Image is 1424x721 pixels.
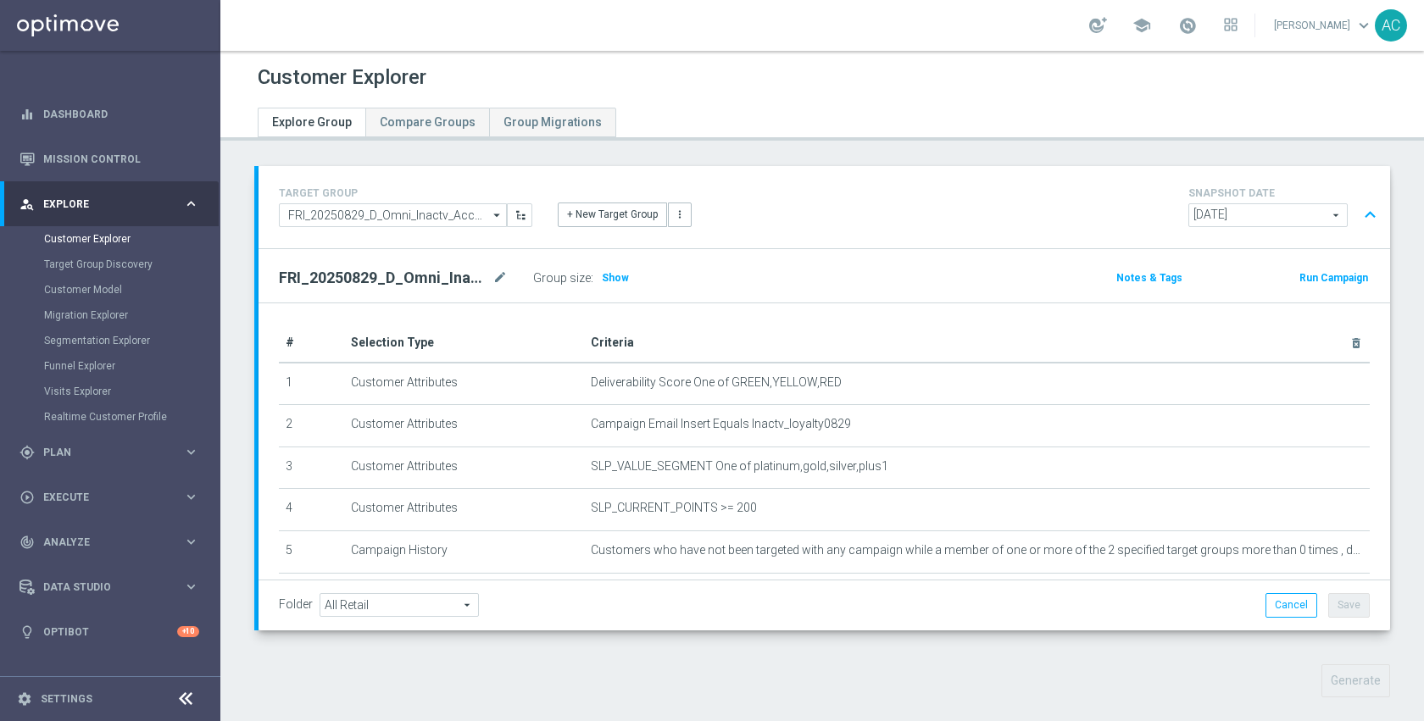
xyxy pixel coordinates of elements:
[19,153,200,166] div: Mission Control
[19,445,183,460] div: Plan
[591,501,757,515] span: SLP_CURRENT_POINTS >= 200
[43,609,177,654] a: Optibot
[44,359,176,373] a: Funnel Explorer
[19,625,200,639] button: lightbulb Optibot +10
[591,543,1363,557] span: Customers who have not been targeted with any campaign while a member of one or more of the 2 spe...
[1265,593,1317,617] button: Cancel
[272,115,352,129] span: Explore Group
[183,489,199,505] i: keyboard_arrow_right
[492,268,508,288] i: mode_edit
[1358,199,1382,231] button: expand_less
[19,624,35,640] i: lightbulb
[344,324,584,363] th: Selection Type
[1115,269,1184,287] button: Notes & Tags
[344,363,584,405] td: Customer Attributes
[177,626,199,637] div: +10
[44,404,219,430] div: Realtime Customer Profile
[279,446,344,489] td: 3
[19,445,35,460] i: gps_fixed
[344,530,584,573] td: Campaign History
[19,197,35,212] i: person_search
[1272,13,1375,38] a: [PERSON_NAME]keyboard_arrow_down
[1349,336,1363,350] i: delete_forever
[344,405,584,447] td: Customer Attributes
[183,444,199,460] i: keyboard_arrow_right
[44,410,176,424] a: Realtime Customer Profile
[43,199,183,209] span: Explore
[44,258,176,271] a: Target Group Discovery
[44,252,219,277] div: Target Group Discovery
[591,417,851,431] span: Campaign Email Insert Equals Inactv_loyalty0829
[19,107,35,122] i: equalizer
[591,459,888,474] span: SLP_VALUE_SEGMENT One of platinum,gold,silver,plus1
[41,694,92,704] a: Settings
[1328,593,1370,617] button: Save
[602,272,629,284] span: Show
[279,530,344,573] td: 5
[279,597,313,612] label: Folder
[19,446,200,459] button: gps_fixed Plan keyboard_arrow_right
[19,609,199,654] div: Optibot
[44,385,176,398] a: Visits Explorer
[17,691,32,707] i: settings
[258,108,616,137] ul: Tabs
[19,197,200,211] button: person_search Explore keyboard_arrow_right
[19,108,200,121] button: equalizer Dashboard
[19,535,35,550] i: track_changes
[183,196,199,212] i: keyboard_arrow_right
[1375,9,1407,42] div: AC
[279,363,344,405] td: 1
[43,92,199,136] a: Dashboard
[19,490,183,505] div: Execute
[44,302,219,328] div: Migration Explorer
[19,535,200,549] button: track_changes Analyze keyboard_arrow_right
[19,136,199,181] div: Mission Control
[43,582,183,592] span: Data Studio
[344,446,584,489] td: Customer Attributes
[279,187,532,199] h4: TARGET GROUP
[19,535,183,550] div: Analyze
[279,268,489,288] h2: FRI_20250829_D_Omni_Inactv_Accounts
[344,489,584,531] td: Customer Attributes
[44,232,176,246] a: Customer Explorer
[43,537,183,547] span: Analyze
[44,226,219,252] div: Customer Explorer
[258,65,426,90] h1: Customer Explorer
[44,277,219,302] div: Customer Model
[19,580,200,594] button: Data Studio keyboard_arrow_right
[44,353,219,379] div: Funnel Explorer
[591,336,634,349] span: Criteria
[19,580,183,595] div: Data Studio
[44,328,219,353] div: Segmentation Explorer
[183,534,199,550] i: keyboard_arrow_right
[1132,16,1151,35] span: school
[1321,664,1390,697] button: Generate
[591,375,842,390] span: Deliverability Score One of GREEN,YELLOW,RED
[279,203,507,227] input: Select Existing or Create New
[668,202,692,226] button: more_vert
[44,334,176,347] a: Segmentation Explorer
[19,491,200,504] button: play_circle_outline Execute keyboard_arrow_right
[503,115,602,129] span: Group Migrations
[43,492,183,502] span: Execute
[44,283,176,297] a: Customer Model
[19,490,35,505] i: play_circle_outline
[43,447,183,458] span: Plan
[591,271,593,286] label: :
[183,579,199,595] i: keyboard_arrow_right
[19,197,183,212] div: Explore
[279,405,344,447] td: 2
[380,115,476,129] span: Compare Groups
[489,204,506,226] i: arrow_drop_down
[44,379,219,404] div: Visits Explorer
[558,202,667,226] button: + New Target Group
[44,308,176,322] a: Migration Explorer
[1188,187,1383,199] h4: SNAPSHOT DATE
